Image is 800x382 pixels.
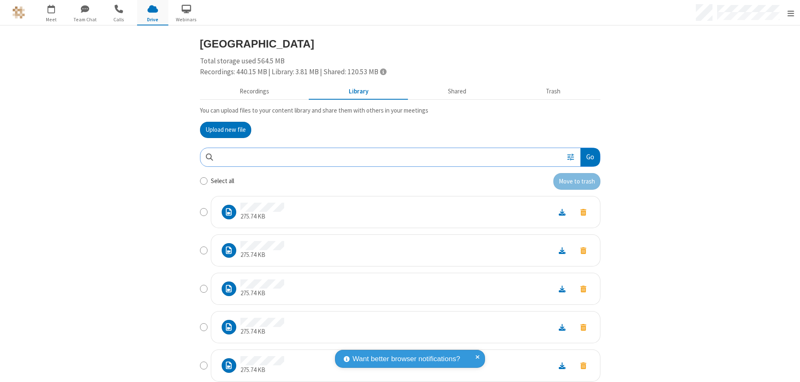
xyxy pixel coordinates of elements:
[200,84,309,100] button: Recorded meetings
[200,67,600,78] div: Recordings: 440.15 MB | Library: 3.81 MB | Shared: 120.53 MB
[573,283,594,294] button: Move to trash
[200,122,251,138] button: Upload new file
[137,16,168,23] span: Drive
[352,354,460,364] span: Want better browser notifications?
[211,176,234,186] label: Select all
[573,322,594,333] button: Move to trash
[200,106,600,116] p: You can upload files to your content library and share them with others in your meetings
[408,84,506,100] button: Shared during meetings
[551,361,573,370] a: Download file
[553,173,600,190] button: Move to trash
[12,6,25,19] img: QA Selenium DO NOT DELETE OR CHANGE
[506,84,600,100] button: Trash
[573,206,594,218] button: Move to trash
[171,16,202,23] span: Webinars
[200,38,600,50] h3: [GEOGRAPHIC_DATA]
[551,246,573,255] a: Download file
[103,16,135,23] span: Calls
[551,207,573,217] a: Download file
[36,16,67,23] span: Meet
[240,250,284,260] p: 275.74 KB
[200,56,600,77] div: Total storage used 564.5 MB
[240,212,284,221] p: 275.74 KB
[551,322,573,332] a: Download file
[70,16,101,23] span: Team Chat
[240,365,284,375] p: 275.74 KB
[573,360,594,371] button: Move to trash
[551,284,573,294] a: Download file
[240,327,284,337] p: 275.74 KB
[240,289,284,298] p: 275.74 KB
[309,84,408,100] button: Content library
[580,148,600,167] button: Go
[573,245,594,256] button: Move to trash
[380,68,386,75] span: Totals displayed include files that have been moved to the trash.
